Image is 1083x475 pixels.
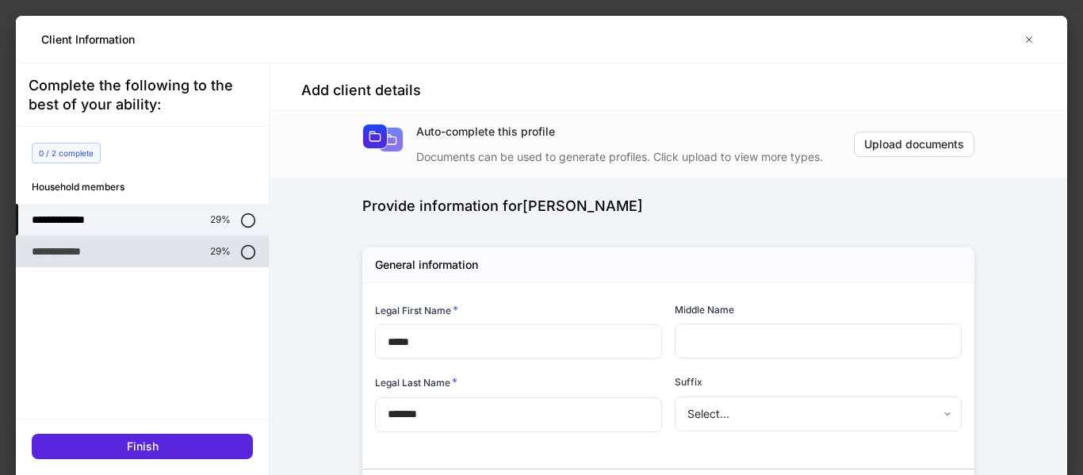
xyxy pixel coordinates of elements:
[210,213,231,226] p: 29%
[32,143,101,163] div: 0 / 2 complete
[675,302,734,317] h6: Middle Name
[416,124,854,140] div: Auto-complete this profile
[864,136,964,152] div: Upload documents
[375,302,458,318] h6: Legal First Name
[362,197,974,216] div: Provide information for [PERSON_NAME]
[854,132,974,157] button: Upload documents
[210,245,231,258] p: 29%
[32,434,253,459] button: Finish
[301,81,421,100] h4: Add client details
[675,396,961,431] div: Select...
[41,32,135,48] h5: Client Information
[375,257,478,273] h5: General information
[416,140,854,165] div: Documents can be used to generate profiles. Click upload to view more types.
[675,374,702,389] h6: Suffix
[29,76,256,114] div: Complete the following to the best of your ability:
[127,439,159,454] div: Finish
[32,179,269,194] h6: Household members
[375,374,457,390] h6: Legal Last Name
